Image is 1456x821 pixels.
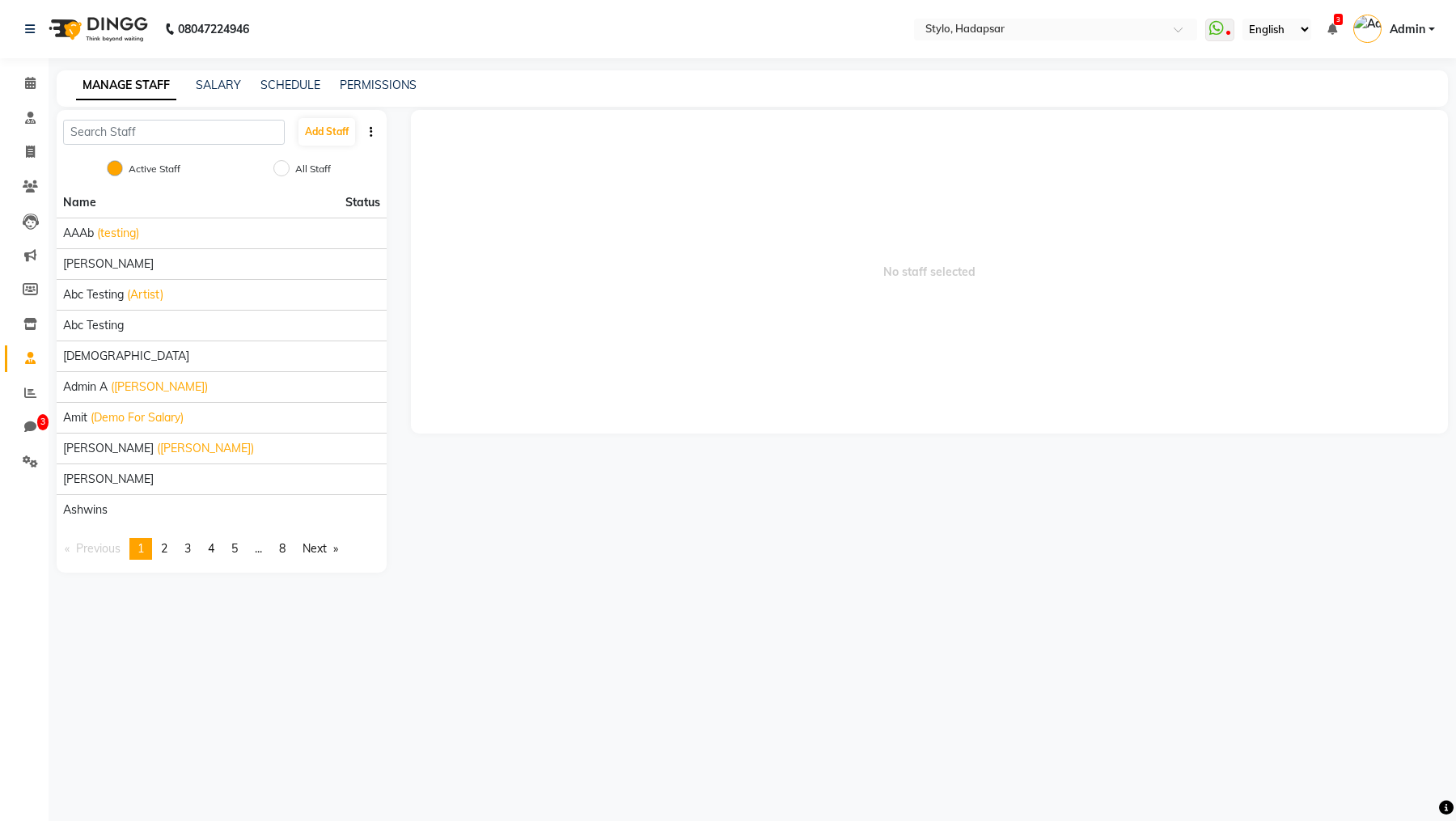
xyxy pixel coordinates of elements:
span: (testing) [97,225,139,242]
span: 2 [161,541,167,556]
span: ... [255,541,262,556]
a: PERMISSIONS [340,78,417,92]
span: 4 [208,541,214,556]
span: 3 [1334,14,1343,25]
a: SCHEDULE [260,78,320,92]
span: (Artist) [127,286,163,303]
input: Search Staff [63,120,285,145]
span: Abc testing [63,317,124,334]
span: Previous [76,541,121,556]
span: (Demo For Salary) [91,409,184,426]
button: Add Staff [298,118,355,146]
img: logo [41,6,152,52]
span: 3 [37,414,49,430]
span: 5 [231,541,238,556]
span: Amit [63,409,87,426]
img: Admin [1353,15,1382,43]
span: [PERSON_NAME] [63,471,154,488]
span: Admin A [63,379,108,396]
span: [PERSON_NAME] [63,256,154,273]
span: AAAb [63,225,94,242]
a: SALARY [196,78,241,92]
span: No staff selected [411,110,1449,434]
a: Next [294,538,346,560]
a: 3 [5,414,44,441]
span: Name [63,195,96,209]
a: 3 [1327,22,1337,36]
span: [DEMOGRAPHIC_DATA] [63,348,189,365]
span: abc testing [63,286,124,303]
span: 8 [279,541,286,556]
label: Active Staff [129,162,180,176]
span: [PERSON_NAME] [63,440,154,457]
span: 1 [138,541,144,556]
label: All Staff [295,162,331,176]
nav: Pagination [57,538,387,560]
span: ([PERSON_NAME]) [111,379,208,396]
a: MANAGE STAFF [76,71,176,100]
span: ashwins [63,501,108,518]
span: Status [345,194,380,211]
span: ([PERSON_NAME]) [157,440,254,457]
span: Admin [1390,21,1425,38]
b: 08047224946 [178,6,249,52]
span: 3 [184,541,191,556]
